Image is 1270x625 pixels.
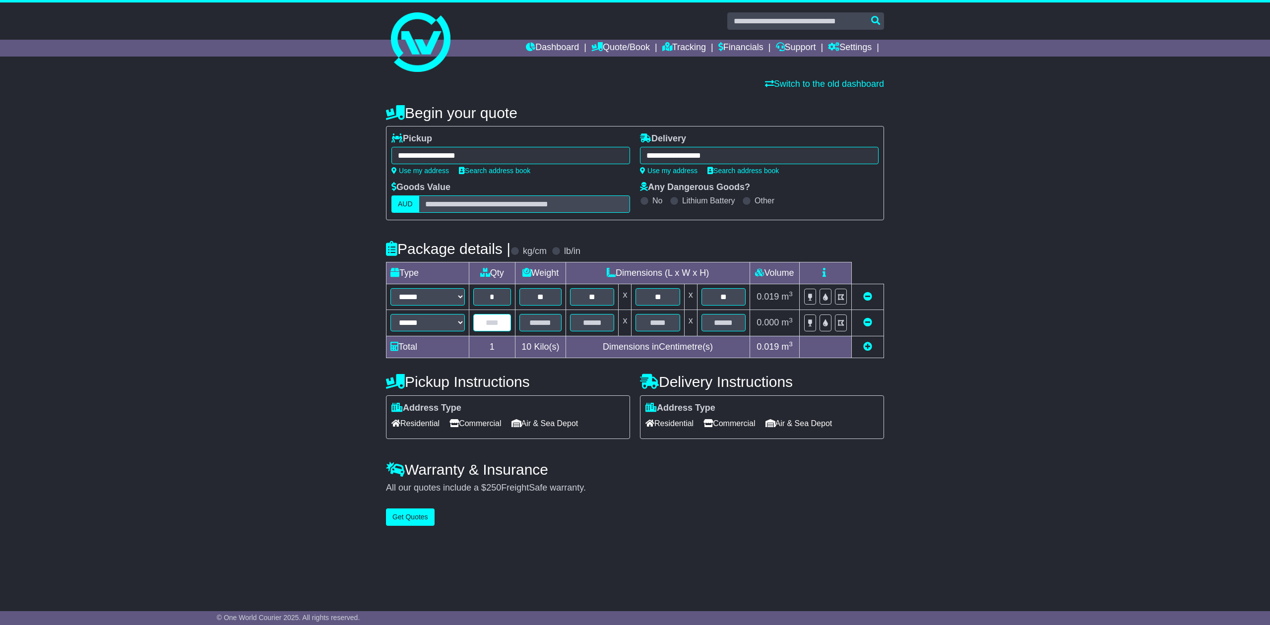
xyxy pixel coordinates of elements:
[526,40,579,57] a: Dashboard
[789,290,793,298] sup: 3
[391,133,432,144] label: Pickup
[619,284,632,310] td: x
[863,317,872,327] a: Remove this item
[765,79,884,89] a: Switch to the old dashboard
[781,317,793,327] span: m
[828,40,872,57] a: Settings
[469,262,515,284] td: Qty
[391,195,419,213] label: AUD
[515,336,566,358] td: Kilo(s)
[645,416,694,431] span: Residential
[640,133,686,144] label: Delivery
[781,342,793,352] span: m
[391,182,450,193] label: Goods Value
[640,167,698,175] a: Use my address
[684,284,697,310] td: x
[757,317,779,327] span: 0.000
[469,336,515,358] td: 1
[755,196,774,205] label: Other
[640,374,884,390] h4: Delivery Instructions
[386,483,884,494] div: All our quotes include a $ FreightSafe warranty.
[619,310,632,336] td: x
[757,342,779,352] span: 0.019
[515,262,566,284] td: Weight
[386,105,884,121] h4: Begin your quote
[217,614,360,622] span: © One World Courier 2025. All rights reserved.
[776,40,816,57] a: Support
[652,196,662,205] label: No
[781,292,793,302] span: m
[718,40,763,57] a: Financials
[765,416,832,431] span: Air & Sea Depot
[566,336,750,358] td: Dimensions in Centimetre(s)
[640,182,750,193] label: Any Dangerous Goods?
[386,241,510,257] h4: Package details |
[684,310,697,336] td: x
[750,262,799,284] td: Volume
[511,416,578,431] span: Air & Sea Depot
[386,461,884,478] h4: Warranty & Insurance
[707,167,779,175] a: Search address book
[863,292,872,302] a: Remove this item
[386,262,469,284] td: Type
[386,336,469,358] td: Total
[564,246,580,257] label: lb/in
[703,416,755,431] span: Commercial
[459,167,530,175] a: Search address book
[566,262,750,284] td: Dimensions (L x W x H)
[662,40,706,57] a: Tracking
[789,340,793,348] sup: 3
[391,167,449,175] a: Use my address
[449,416,501,431] span: Commercial
[523,246,547,257] label: kg/cm
[386,374,630,390] h4: Pickup Instructions
[682,196,735,205] label: Lithium Battery
[386,508,435,526] button: Get Quotes
[391,403,461,414] label: Address Type
[521,342,531,352] span: 10
[789,316,793,324] sup: 3
[591,40,650,57] a: Quote/Book
[863,342,872,352] a: Add new item
[486,483,501,493] span: 250
[757,292,779,302] span: 0.019
[645,403,715,414] label: Address Type
[391,416,440,431] span: Residential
